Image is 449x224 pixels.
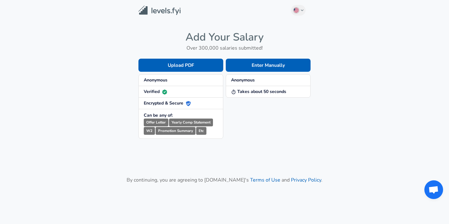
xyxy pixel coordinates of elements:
h6: Over 300,000 salaries submitted! [138,44,311,52]
a: Terms of Use [250,177,280,183]
a: Privacy Policy [291,177,321,183]
button: Enter Manually [226,59,311,72]
strong: Verified [144,89,167,95]
strong: Encrypted & Secure [144,100,191,106]
img: English (US) [294,8,299,13]
small: Promotion Summary [156,127,196,135]
small: Yearly Comp Statement [169,119,213,126]
div: Open chat [424,180,443,199]
small: W2 [144,127,155,135]
strong: Anonymous [231,77,255,83]
button: English (US) [291,5,306,16]
strong: Can be any of: [144,112,173,118]
button: Upload PDF [138,59,223,72]
h4: Add Your Salary [138,31,311,44]
img: Levels.fyi [138,6,181,15]
strong: Takes about 50 seconds [231,89,286,95]
small: Etc [196,127,206,135]
small: Offer Letter [144,119,168,126]
strong: Anonymous [144,77,167,83]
